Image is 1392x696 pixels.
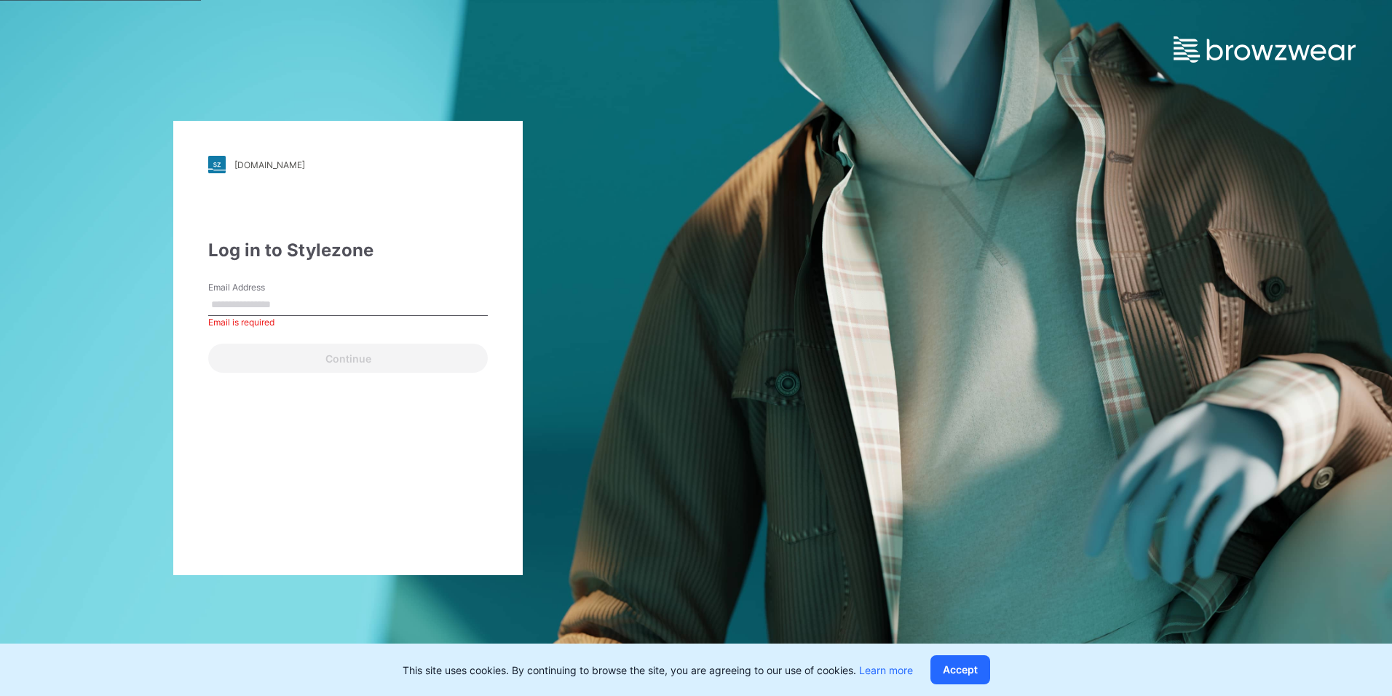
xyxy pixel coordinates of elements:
img: stylezone-logo.562084cfcfab977791bfbf7441f1a819.svg [208,156,226,173]
div: [DOMAIN_NAME] [234,159,305,170]
p: This site uses cookies. By continuing to browse the site, you are agreeing to our use of cookies. [403,663,913,678]
div: Log in to Stylezone [208,237,488,264]
img: browzwear-logo.e42bd6dac1945053ebaf764b6aa21510.svg [1174,36,1356,63]
button: Accept [930,655,990,684]
label: Email Address [208,281,310,294]
div: Email is required [208,316,488,329]
a: Learn more [859,664,913,676]
a: [DOMAIN_NAME] [208,156,488,173]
